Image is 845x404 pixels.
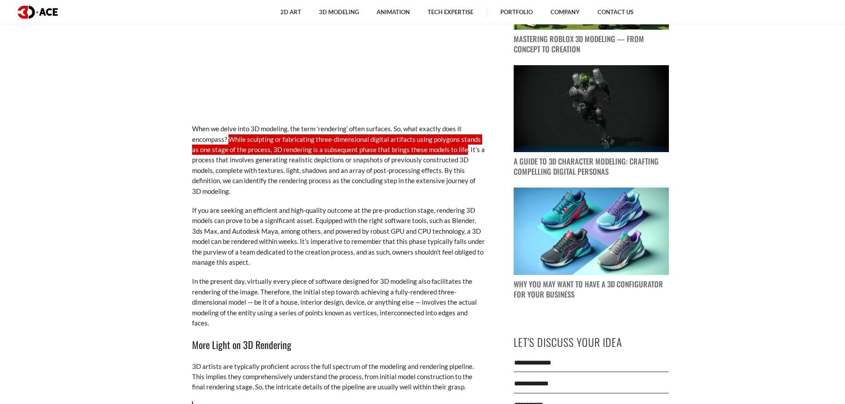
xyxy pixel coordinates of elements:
[192,337,485,352] h3: More Light on 3D Rendering
[514,188,669,300] a: blog post image Why You May Want to Have a 3D Configurator for Your Business
[514,332,669,352] p: Let's Discuss Your Idea
[18,6,58,19] img: logo dark
[514,279,669,300] p: Why You May Want to Have a 3D Configurator for Your Business
[192,205,485,267] p: If you are seeking an efficient and high-quality outcome at the pre-production stage, rendering 3...
[514,65,669,153] img: blog post image
[514,157,669,177] p: A Guide to 3D Character Modeling: Crafting Compelling Digital Personas
[192,124,485,196] p: When we delve into 3D modeling, the term ‘rendering’ often surfaces. So, what exactly does it enc...
[192,361,485,392] p: 3D artists are typically proficient across the full spectrum of the modeling and rendering pipeli...
[192,276,485,328] p: In the present day, virtually every piece of software designed for 3D modeling also facilitates t...
[514,34,669,55] p: Mastering Roblox 3D Modeling — From Concept to Creation
[514,65,669,177] a: blog post image A Guide to 3D Character Modeling: Crafting Compelling Digital Personas
[514,188,669,275] img: blog post image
